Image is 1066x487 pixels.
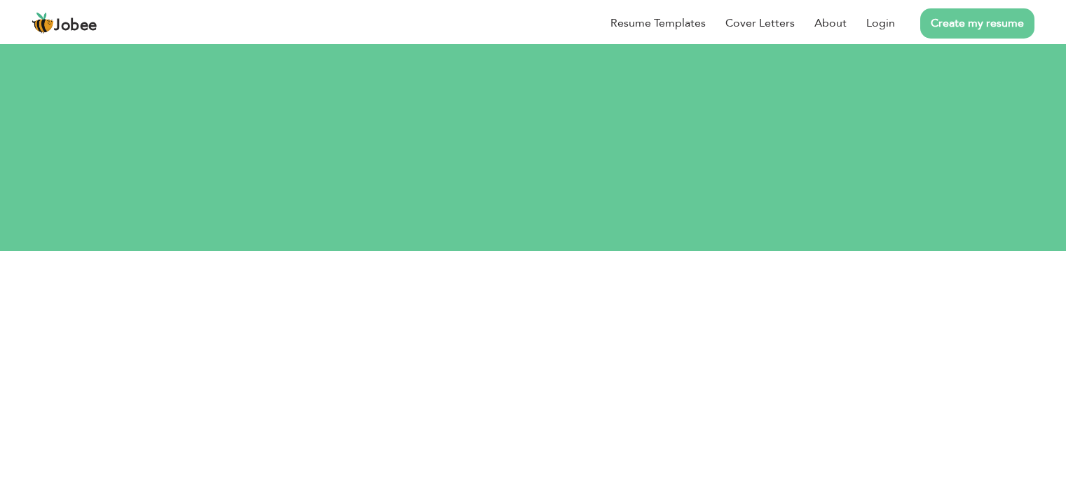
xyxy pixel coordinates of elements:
[814,15,847,32] a: About
[610,15,706,32] a: Resume Templates
[54,18,97,34] span: Jobee
[866,15,895,32] a: Login
[32,12,97,34] a: Jobee
[920,8,1034,39] a: Create my resume
[32,12,54,34] img: jobee.io
[725,15,795,32] a: Cover Letters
